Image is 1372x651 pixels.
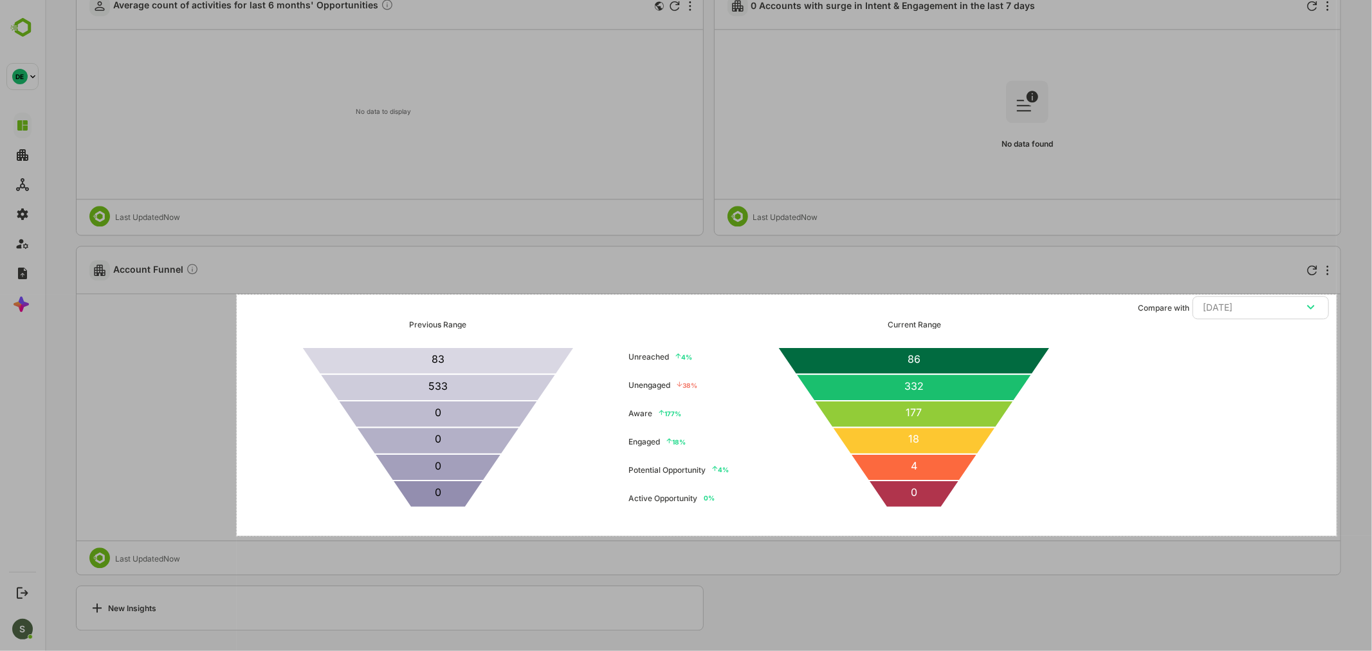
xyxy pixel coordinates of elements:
div: Refresh [1262,265,1272,275]
ul: Potential Opportunity [583,456,684,484]
ul: Unreached [583,343,647,371]
div: New Insights [44,600,111,616]
p12: 4 % [630,353,647,361]
a: New Insights [31,585,659,630]
div: Refresh [625,1,635,11]
ul: Engaged [583,428,641,456]
p12: 177 % [614,410,636,417]
div: Last Updated Now [70,554,135,564]
div: [DATE] [1158,299,1274,316]
text: No data to display [311,107,366,116]
div: Previous Range [365,320,422,329]
span: Account Funnel [68,262,154,277]
button: [DATE] [1148,296,1284,319]
ul: Unengaged [583,371,652,399]
div: Refresh [1262,1,1272,11]
div: Current Range [843,320,896,329]
p12: 0 % [659,494,670,502]
p12: 4 % [667,466,684,473]
div: More [644,1,646,11]
div: Compare Funnel to any previous dates, and click on any plot in the current funnel to view the det... [141,262,154,277]
div: More [1281,1,1284,11]
span: No data found [956,139,1008,149]
div: More [1281,265,1284,275]
ul: Aware [583,399,636,428]
div: Last Updated Now [708,212,773,222]
p12: 38 % [632,381,652,389]
ag: Compare with [1093,303,1144,313]
p12: 18 % [621,438,641,446]
ul: Active Opportunity [583,484,670,512]
div: Last Updated Now [70,212,135,222]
